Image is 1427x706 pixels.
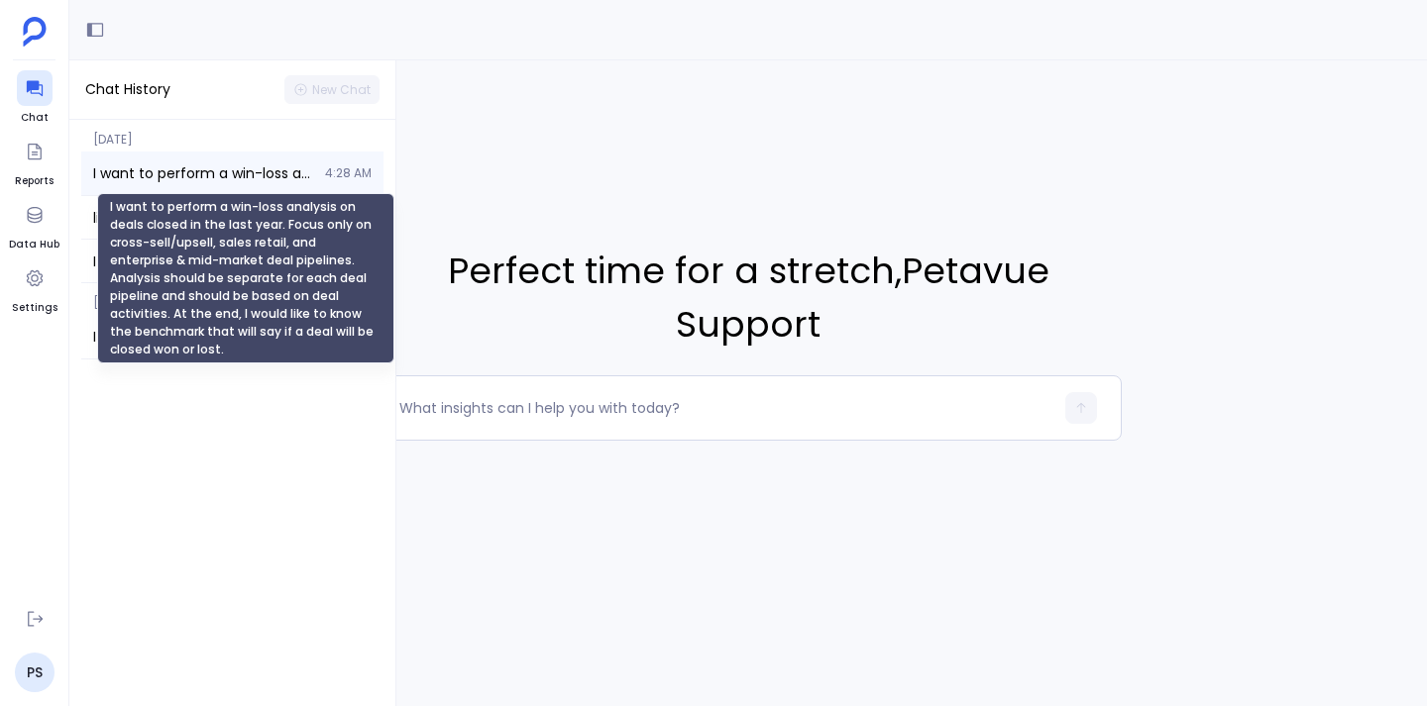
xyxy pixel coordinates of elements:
a: Settings [12,260,57,316]
a: Data Hub [9,197,59,252]
span: 4:28 AM [325,165,372,181]
div: I want to perform a win-loss analysis on deals closed in the last year. Focus only on cross-sell/... [97,193,394,363]
span: Data Hub [9,237,59,252]
span: Reports [15,173,54,189]
img: petavue logo [23,17,47,47]
span: [DATE] [81,120,384,148]
a: Reports [15,134,54,189]
span: Settings [12,300,57,316]
span: Chat History [85,79,170,100]
a: Chat [17,70,53,126]
span: [DATE] [81,283,384,311]
span: Perfect time for a stretch , Petavue Support [375,245,1122,352]
span: Chat [17,110,53,126]
span: I want to perform a win-loss analysis on deals closed in the last year. Focus only on cross-sell/... [93,163,313,183]
a: PS [15,653,55,692]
